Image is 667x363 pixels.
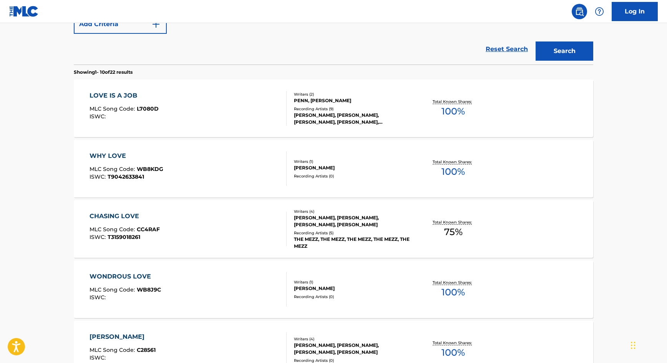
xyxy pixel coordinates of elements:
div: [PERSON_NAME] [294,285,410,292]
span: T9042633841 [108,173,144,180]
p: Total Known Shares: [433,159,474,165]
span: 100 % [441,346,465,360]
p: Showing 1 - 10 of 22 results [74,69,133,76]
span: 100 % [441,165,465,179]
button: Search [536,41,593,61]
div: Writers ( 4 ) [294,336,410,342]
div: Writers ( 2 ) [294,91,410,97]
span: ISWC : [90,173,108,180]
div: THE MEZZ, THE MEZZ, THE MEZZ, THE MEZZ, THE MEZZ [294,236,410,250]
span: MLC Song Code : [90,166,137,172]
a: WHY LOVEMLC Song Code:WB8KDGISWC:T9042633841Writers (1)[PERSON_NAME]Recording Artists (0)Total Kn... [74,140,593,197]
div: WHY LOVE [90,151,163,161]
p: Total Known Shares: [433,219,474,225]
span: WB8KDG [137,166,163,172]
span: MLC Song Code : [90,346,137,353]
span: MLC Song Code : [90,105,137,112]
span: MLC Song Code : [90,286,137,293]
a: Reset Search [482,41,532,58]
p: Total Known Shares: [433,280,474,285]
p: Total Known Shares: [433,99,474,104]
span: 75 % [444,225,463,239]
span: 100 % [441,104,465,118]
div: Recording Artists ( 0 ) [294,173,410,179]
div: Drag [631,334,635,357]
div: LOVE IS A JOB [90,91,159,100]
a: Public Search [572,4,587,19]
span: ISWC : [90,234,108,240]
span: C28561 [137,346,156,353]
span: ISWC : [90,294,108,301]
a: CHASING LOVEMLC Song Code:CC4RAFISWC:T3159018261Writers (4)[PERSON_NAME], [PERSON_NAME], [PERSON_... [74,200,593,258]
div: CHASING LOVE [90,212,160,221]
div: [PERSON_NAME], [PERSON_NAME], [PERSON_NAME], [PERSON_NAME] [294,342,410,356]
img: search [575,7,584,16]
span: CC4RAF [137,226,160,233]
div: [PERSON_NAME] [294,164,410,171]
iframe: Chat Widget [629,326,667,363]
span: L7080D [137,105,159,112]
a: WONDROUS LOVEMLC Song Code:WB8J9CISWC:Writers (1)[PERSON_NAME]Recording Artists (0)Total Known Sh... [74,260,593,318]
span: ISWC : [90,113,108,120]
a: Log In [612,2,658,21]
div: Writers ( 1 ) [294,159,410,164]
span: 100 % [441,285,465,299]
div: Writers ( 1 ) [294,279,410,285]
div: Recording Artists ( 9 ) [294,106,410,112]
div: Recording Artists ( 0 ) [294,294,410,300]
span: WB8J9C [137,286,161,293]
div: [PERSON_NAME], [PERSON_NAME], [PERSON_NAME], [PERSON_NAME] [294,214,410,228]
div: PENN, [PERSON_NAME] [294,97,410,104]
a: LOVE IS A JOBMLC Song Code:L7080DISWC:Writers (2)PENN, [PERSON_NAME]Recording Artists (9)[PERSON_... [74,80,593,137]
span: ISWC : [90,354,108,361]
div: Help [592,4,607,19]
img: help [595,7,604,16]
p: Total Known Shares: [433,340,474,346]
img: MLC Logo [9,6,39,17]
img: 9d2ae6d4665cec9f34b9.svg [151,20,161,29]
span: MLC Song Code : [90,226,137,233]
div: Writers ( 4 ) [294,209,410,214]
span: T3159018261 [108,234,140,240]
div: [PERSON_NAME] [90,332,156,341]
div: Recording Artists ( 5 ) [294,230,410,236]
div: [PERSON_NAME], [PERSON_NAME], [PERSON_NAME], [PERSON_NAME], [PERSON_NAME] [294,112,410,126]
button: Add Criteria [74,15,167,34]
div: WONDROUS LOVE [90,272,161,281]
